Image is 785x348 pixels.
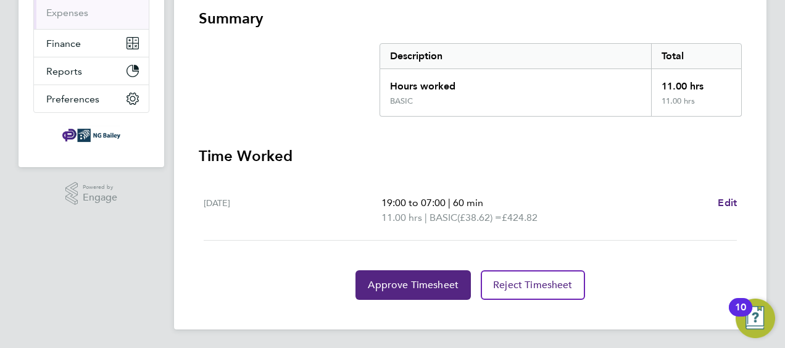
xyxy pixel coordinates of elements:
button: Preferences [34,85,149,112]
div: BASIC [390,96,413,106]
div: Summary [380,43,742,117]
a: Expenses [46,7,88,19]
span: Approve Timesheet [368,279,459,291]
div: Description [380,44,651,68]
div: [DATE] [204,196,381,225]
button: Reports [34,57,149,85]
div: Hours worked [380,69,651,96]
span: | [425,212,427,223]
span: BASIC [430,210,457,225]
span: Preferences [46,93,99,105]
a: Go to home page [33,125,149,145]
div: 10 [735,307,746,323]
button: Reject Timesheet [481,270,585,300]
div: 11.00 hrs [651,96,741,116]
span: Powered by [83,182,117,193]
span: £424.82 [502,212,538,223]
span: Engage [83,193,117,203]
button: Finance [34,30,149,57]
div: Total [651,44,741,68]
span: 19:00 to 07:00 [381,197,446,209]
span: Reports [46,65,82,77]
span: Reject Timesheet [493,279,573,291]
button: Open Resource Center, 10 new notifications [736,299,775,338]
section: Timesheet [199,9,742,300]
span: (£38.62) = [457,212,502,223]
span: 60 min [453,197,483,209]
a: Edit [718,196,737,210]
span: Finance [46,38,81,49]
div: 11.00 hrs [651,69,741,96]
button: Approve Timesheet [355,270,471,300]
span: | [448,197,451,209]
a: Powered byEngage [65,182,118,205]
span: Edit [718,197,737,209]
img: ngbailey-logo-retina.png [62,125,120,145]
h3: Summary [199,9,742,28]
h3: Time Worked [199,146,742,166]
span: 11.00 hrs [381,212,422,223]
